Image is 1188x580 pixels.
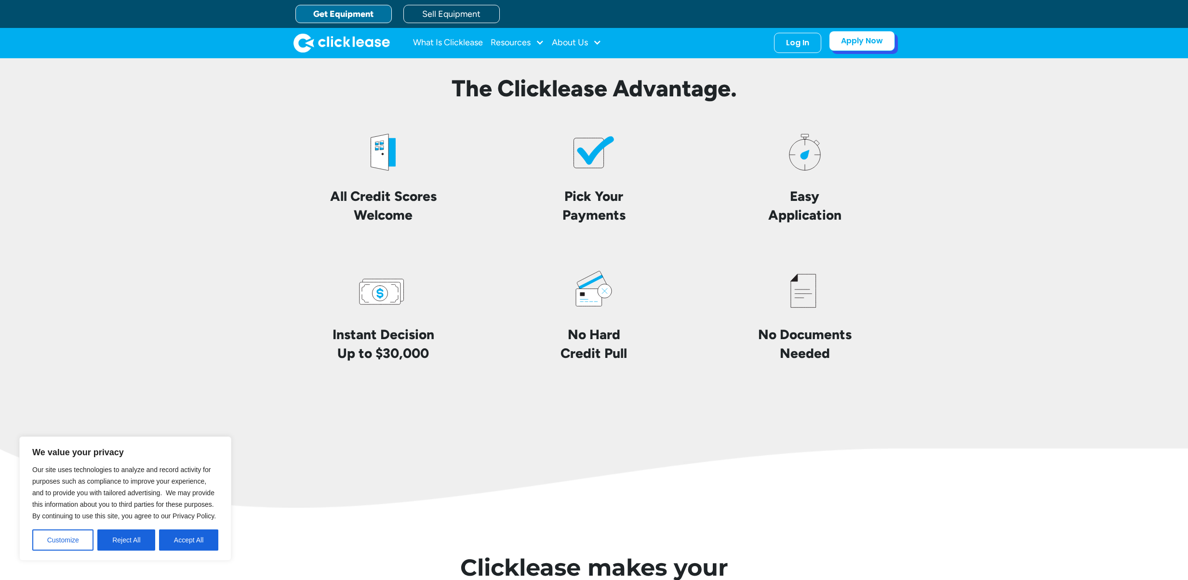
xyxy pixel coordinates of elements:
[561,325,627,363] h4: No Hard Credit Pull
[552,33,601,53] div: About Us
[403,5,500,23] a: Sell Equipment
[758,325,852,363] h4: No Documents Needed
[295,5,392,23] a: Get Equipment
[32,466,216,520] span: Our site uses technologies to analyze and record activity for purposes such as compliance to impr...
[829,31,895,51] a: Apply Now
[786,38,809,48] div: Log In
[768,187,841,224] h4: Easy Application
[491,33,544,53] div: Resources
[562,187,626,224] h4: Pick Your Payments
[159,529,218,551] button: Accept All
[333,325,434,363] h4: Instant Decision Up to $30,000
[301,187,466,224] h4: All Credit Scores Welcome
[19,436,231,561] div: We value your privacy
[32,447,218,458] p: We value your privacy
[97,529,155,551] button: Reject All
[32,529,93,551] button: Customize
[286,75,903,103] h2: The Clicklease Advantage.
[413,33,483,53] a: What Is Clicklease
[294,33,390,53] a: home
[294,33,390,53] img: Clicklease logo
